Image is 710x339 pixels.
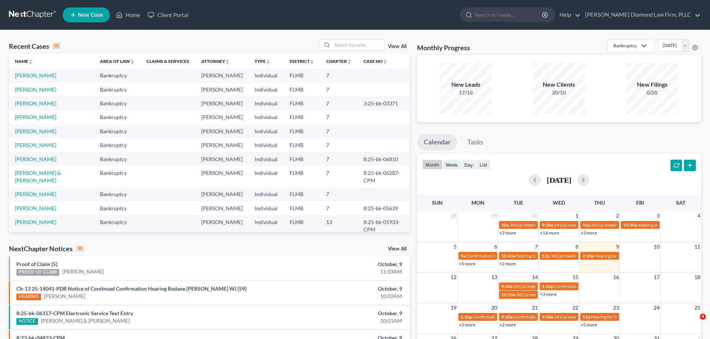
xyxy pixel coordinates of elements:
[15,114,56,120] a: [PERSON_NAME]
[554,314,626,320] span: 341(a) meeting for [PERSON_NAME]
[15,156,56,162] a: [PERSON_NAME]
[9,42,61,51] div: Recent Cases
[442,160,461,170] button: week
[581,8,701,22] a: [PERSON_NAME] Diamond Law Firm, PLLC
[516,253,613,259] span: Hearing for [PERSON_NAME] & [PERSON_NAME]
[513,314,598,320] span: Confirmation hearing for [PERSON_NAME]
[15,142,56,148] a: [PERSON_NAME]
[266,60,270,64] i: unfold_more
[225,60,230,64] i: unfold_more
[284,96,320,110] td: FLMB
[249,188,284,201] td: Individual
[320,166,357,187] td: 7
[466,253,552,259] span: Confirmation Hearing for [PERSON_NAME]
[459,261,475,266] a: +5 more
[15,86,56,93] a: [PERSON_NAME]
[41,317,130,324] a: [PERSON_NAME] & [PERSON_NAME]
[78,12,103,18] span: New Case
[509,222,581,228] span: 341(a) meeting for [PERSON_NAME]
[195,83,249,96] td: [PERSON_NAME]
[357,152,410,166] td: 8:25-bk-06810
[476,160,490,170] button: list
[473,314,558,320] span: Confirmation hearing for [PERSON_NAME]
[16,269,59,276] div: PROOF OF CLAIM
[347,60,351,64] i: unfold_more
[499,322,516,327] a: +2 more
[432,199,443,206] span: Sun
[94,124,141,138] td: Bankruptcy
[440,89,492,96] div: 17/10
[44,292,85,300] a: [PERSON_NAME]
[450,211,457,220] span: 28
[513,284,625,289] span: 341(a) meeting for [PERSON_NAME] & [PERSON_NAME]
[15,170,61,183] a: [PERSON_NAME] & [PERSON_NAME]
[16,294,41,300] div: HEARING
[388,44,407,49] a: View All
[16,261,57,267] a: Proof of Claim [5]
[249,124,284,138] td: Individual
[52,43,61,49] div: 15
[195,96,249,110] td: [PERSON_NAME]
[550,253,622,259] span: 341(a) meeting for [PERSON_NAME]
[636,199,644,206] span: Fri
[94,215,141,237] td: Bankruptcy
[9,244,84,253] div: NextChapter Notices
[461,314,472,320] span: 1:30p
[694,273,701,282] span: 18
[499,261,516,266] a: +2 more
[493,242,498,251] span: 6
[16,285,246,292] a: Ch-13 25-14041-PDR Notice of Continued Confirmation Hearing Rodane [PERSON_NAME] Wi [59]
[542,222,553,228] span: 9:30a
[284,215,320,237] td: FLMB
[459,322,475,327] a: +3 more
[542,253,550,259] span: 12p
[357,201,410,215] td: 8:25-bk-05639
[290,58,314,64] a: Districtunfold_more
[594,199,605,206] span: Thu
[284,68,320,82] td: FLMB
[15,205,56,211] a: [PERSON_NAME]
[141,54,195,68] th: Claims & Services
[363,58,387,64] a: Case Nounfold_more
[94,111,141,124] td: Bankruptcy
[15,191,56,197] a: [PERSON_NAME]
[383,60,387,64] i: unfold_more
[514,199,523,206] span: Tue
[583,253,594,259] span: 2:30p
[461,160,476,170] button: day
[554,222,626,228] span: 341(a) meeting for [PERSON_NAME]
[94,152,141,166] td: Bankruptcy
[130,60,135,64] i: unfold_more
[249,96,284,110] td: Individual
[626,80,678,89] div: New Filings
[417,134,457,150] a: Calendar
[195,152,249,166] td: [PERSON_NAME]
[94,166,141,187] td: Bankruptcy
[15,219,56,225] a: [PERSON_NAME]
[195,201,249,215] td: [PERSON_NAME]
[547,176,571,184] h2: [DATE]
[195,124,249,138] td: [PERSON_NAME]
[278,292,402,300] div: 10:02AM
[453,242,457,251] span: 5
[542,284,553,289] span: 1:30p
[656,211,660,220] span: 3
[615,211,620,220] span: 2
[581,230,597,236] a: +3 more
[284,166,320,187] td: FLMB
[15,58,33,64] a: Nameunfold_more
[694,303,701,312] span: 25
[94,138,141,152] td: Bankruptcy
[475,8,543,22] input: Search by name...
[326,58,351,64] a: Chapterunfold_more
[249,83,284,96] td: Individual
[499,230,516,236] a: +2 more
[501,292,515,297] span: 10:10a
[249,215,284,237] td: Individual
[533,80,585,89] div: New Clients
[16,318,38,325] div: NOTICE
[461,134,490,150] a: Tasks
[284,138,320,152] td: FLMB
[556,8,581,22] a: Help
[320,215,357,237] td: 13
